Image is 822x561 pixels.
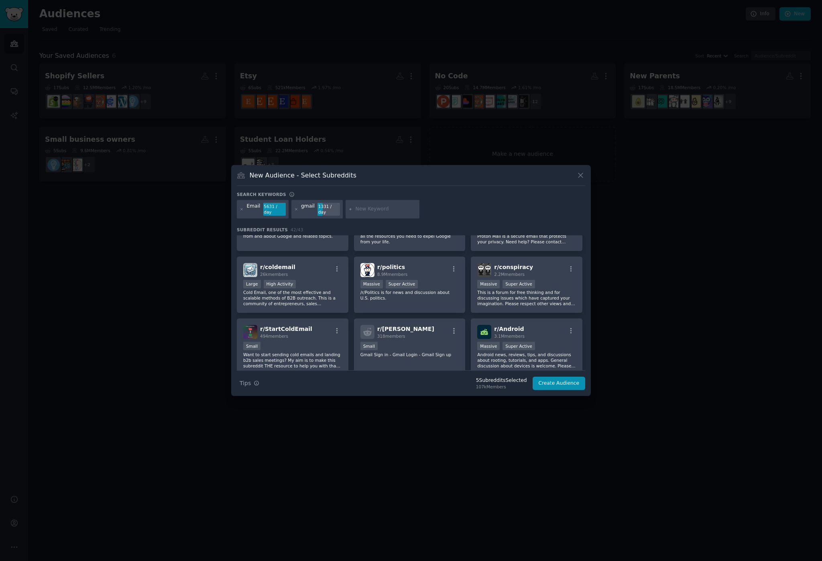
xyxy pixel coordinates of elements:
[377,264,405,270] span: r/ politics
[494,264,533,270] span: r/ conspiracy
[317,203,340,216] div: 1331 / day
[477,280,500,288] div: Massive
[477,342,500,350] div: Massive
[477,325,491,339] img: Android
[503,280,535,288] div: Super Active
[243,325,257,339] img: StartColdEmail
[533,377,586,390] button: Create Audience
[476,384,527,390] div: 107k Members
[237,192,286,197] h3: Search keywords
[291,227,303,232] span: 42 / 43
[377,326,434,332] span: r/ [PERSON_NAME]
[260,272,288,277] span: 26k members
[477,290,576,306] p: This is a forum for free thinking and for discussing issues which have captured your imagination....
[494,272,525,277] span: 2.2M members
[237,376,262,390] button: Tips
[494,326,524,332] span: r/ Android
[243,342,260,350] div: Small
[237,227,288,233] span: Subreddit Results
[243,263,257,277] img: coldemail
[360,290,459,301] p: /r/Politics is for news and discussion about U.S. politics.
[360,352,459,357] p: Gmail Sign in - Gmail Login - Gmail Sign up
[360,280,383,288] div: Massive
[260,334,288,339] span: 494 members
[260,326,312,332] span: r/ StartColdEmail
[243,280,261,288] div: Large
[377,272,408,277] span: 8.9M members
[243,352,342,369] p: Want to start sending cold emails and landing b2b sales meetings? My aim is to make this subreddi...
[377,334,405,339] span: 318 members
[477,352,576,369] p: Android news, reviews, tips, and discussions about rooting, tutorials, and apps. General discussi...
[360,263,374,277] img: politics
[243,290,342,306] p: Cold Email, one of the most effective and scalable methods of B2B outreach. This is a community o...
[260,264,295,270] span: r/ coldemail
[250,171,356,180] h3: New Audience - Select Subreddits
[476,377,527,384] div: 5 Subreddit s Selected
[477,263,491,277] img: conspiracy
[240,379,251,388] span: Tips
[386,280,418,288] div: Super Active
[301,203,315,216] div: gmail
[264,280,296,288] div: High Activity
[360,342,378,350] div: Small
[247,203,260,216] div: Email
[477,228,576,245] p: Welcome to the official Proton Mail subreddit. Proton Mail is a secure email that protects your p...
[494,334,525,339] span: 3.1M members
[263,203,286,216] div: 5631 / day
[356,206,417,213] input: New Keyword
[503,342,535,350] div: Super Active
[360,228,459,245] p: Welcome to r/degoogle! Where you can find all the resources you need to expel Google from your life.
